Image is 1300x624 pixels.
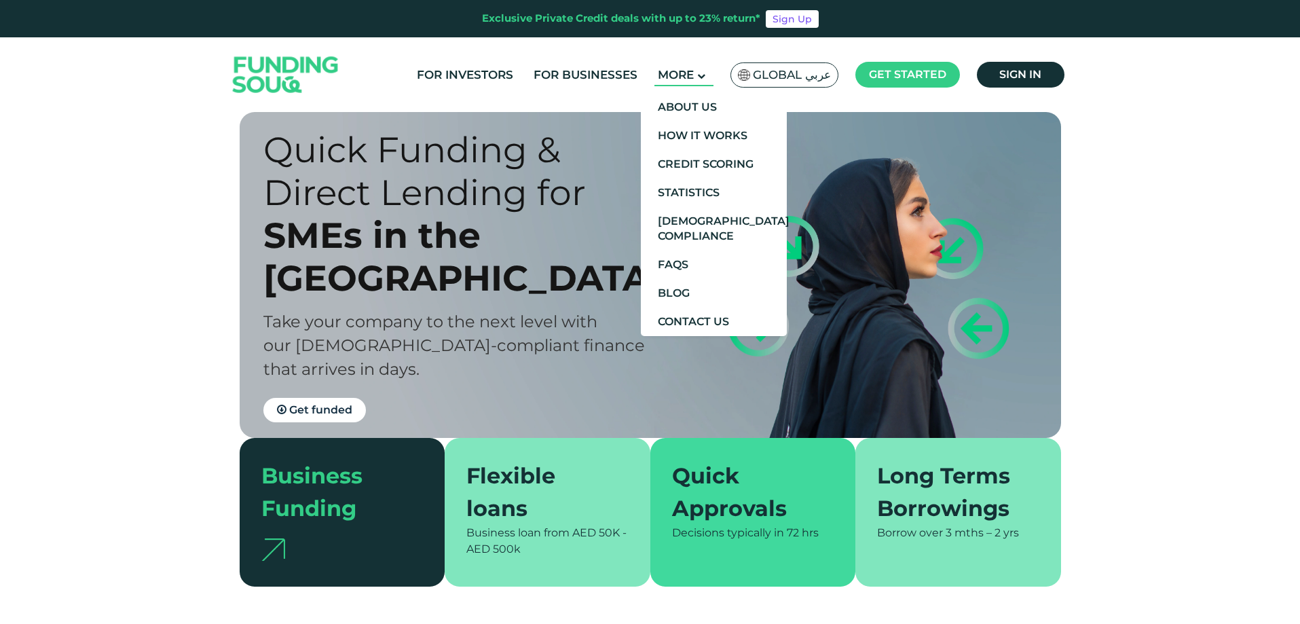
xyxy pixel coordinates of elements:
div: Flexible loans [466,460,612,525]
a: How It Works [641,122,787,150]
a: For Investors [413,64,517,86]
span: Get funded [289,403,352,416]
a: Statistics [641,179,787,207]
a: Contact Us [641,308,787,336]
img: Logo [219,41,352,109]
a: Sign in [977,62,1064,88]
span: Get started [869,68,946,81]
img: arrow [261,538,285,561]
div: Business Funding [261,460,407,525]
a: Sign Up [766,10,819,28]
a: Blog [641,279,787,308]
a: About Us [641,93,787,122]
span: Take your company to the next level with our [DEMOGRAPHIC_DATA]-compliant finance that arrives in... [263,312,645,379]
span: Sign in [999,68,1041,81]
div: SMEs in the [GEOGRAPHIC_DATA] [263,214,674,299]
span: Business loan from [466,526,570,539]
span: Global عربي [753,67,831,83]
span: More [658,68,694,81]
a: Get funded [263,398,366,422]
img: SA Flag [738,69,750,81]
div: Quick Funding & Direct Lending for [263,128,674,214]
span: 3 mths – 2 yrs [946,526,1019,539]
a: For Businesses [530,64,641,86]
a: Credit Scoring [641,150,787,179]
a: FAQs [641,251,787,279]
span: 72 hrs [787,526,819,539]
a: [DEMOGRAPHIC_DATA] Compliance [641,207,787,251]
span: Borrow over [877,526,943,539]
div: Exclusive Private Credit deals with up to 23% return* [482,11,760,26]
div: Long Terms Borrowings [877,460,1023,525]
div: Quick Approvals [672,460,818,525]
span: Decisions typically in [672,526,784,539]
